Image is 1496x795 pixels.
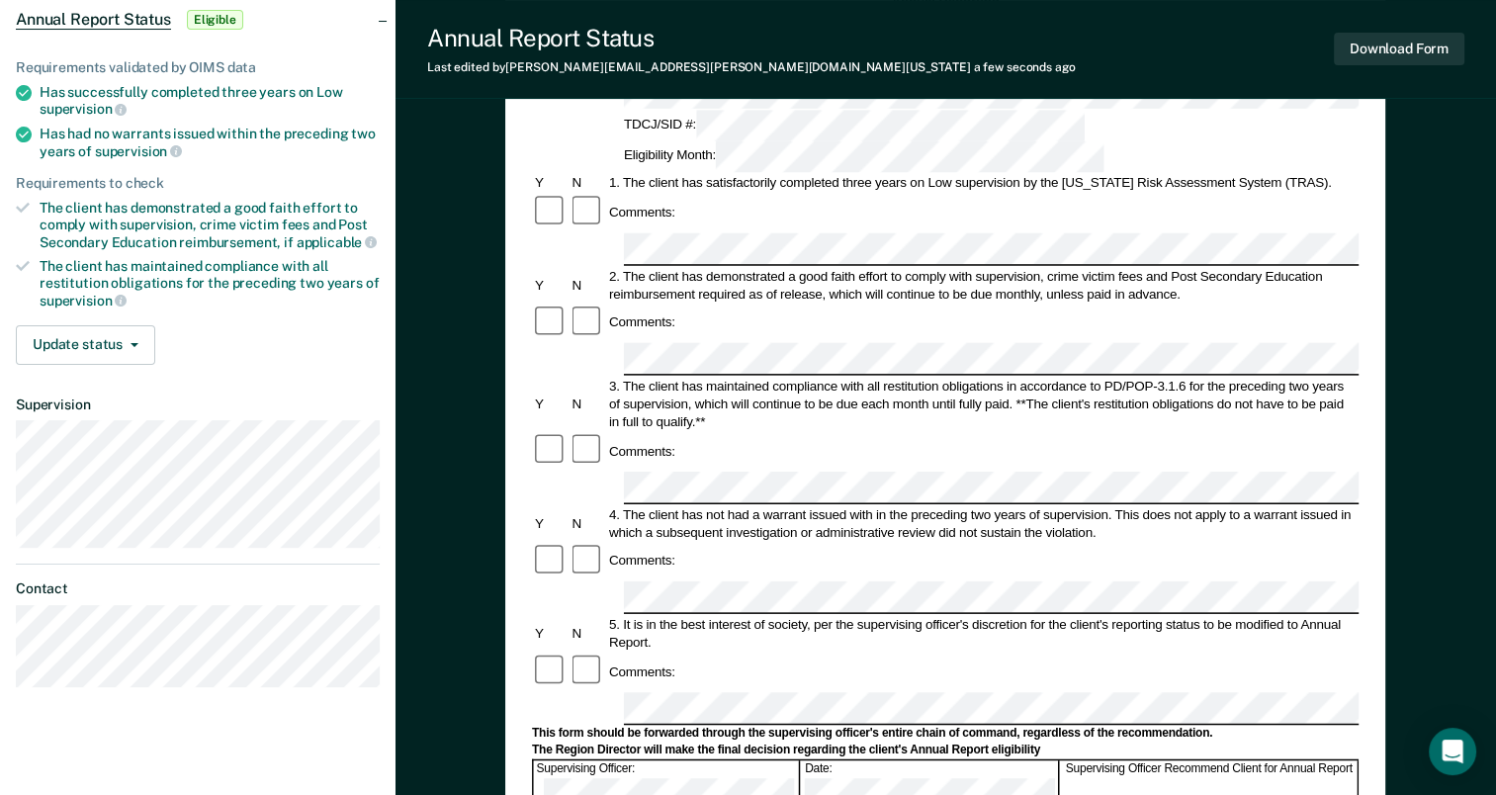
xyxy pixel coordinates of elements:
div: TDCJ/SID #: [621,111,1088,141]
div: Comments: [606,662,678,680]
div: Requirements to check [16,175,380,192]
dt: Supervision [16,397,380,413]
span: Eligible [187,10,243,30]
span: applicable [297,234,377,250]
div: The Region Director will make the final decision regarding the client's Annual Report eligibility [532,743,1359,758]
div: Comments: [606,442,678,460]
div: Y [532,174,569,192]
div: 5. It is in the best interest of society, per the supervising officer's discretion for the client... [606,616,1359,652]
span: Annual Report Status [16,10,171,30]
div: Has successfully completed three years on Low [40,84,380,118]
dt: Contact [16,580,380,597]
div: N [570,514,606,532]
div: The client has maintained compliance with all restitution obligations for the preceding two years of [40,258,380,309]
div: Comments: [606,204,678,221]
span: supervision [40,101,127,117]
div: Requirements validated by OIMS data [16,59,380,76]
div: Comments: [606,552,678,570]
div: N [570,395,606,412]
button: Update status [16,325,155,365]
div: Eligibility Month: [621,141,1107,172]
span: a few seconds ago [974,60,1076,74]
div: N [570,276,606,294]
div: This form should be forwarded through the supervising officer's entire chain of command, regardle... [532,726,1359,742]
div: Y [532,276,569,294]
div: The client has demonstrated a good faith effort to comply with supervision, crime victim fees and... [40,200,380,250]
div: 4. The client has not had a warrant issued with in the preceding two years of supervision. This d... [606,505,1359,541]
div: Annual Report Status [427,24,1076,52]
div: Y [532,395,569,412]
div: Comments: [606,313,678,331]
div: Last edited by [PERSON_NAME][EMAIL_ADDRESS][PERSON_NAME][DOMAIN_NAME][US_STATE] [427,60,1076,74]
div: Open Intercom Messenger [1429,728,1476,775]
span: supervision [95,143,182,159]
button: Download Form [1334,33,1464,65]
span: supervision [40,293,127,309]
div: Has had no warrants issued within the preceding two years of [40,126,380,159]
div: N [570,625,606,643]
div: 1. The client has satisfactorily completed three years on Low supervision by the [US_STATE] Risk ... [606,174,1359,192]
div: N [570,174,606,192]
div: 3. The client has maintained compliance with all restitution obligations in accordance to PD/POP-... [606,377,1359,430]
div: 2. The client has demonstrated a good faith effort to comply with supervision, crime victim fees ... [606,267,1359,303]
div: Y [532,625,569,643]
div: Y [532,514,569,532]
